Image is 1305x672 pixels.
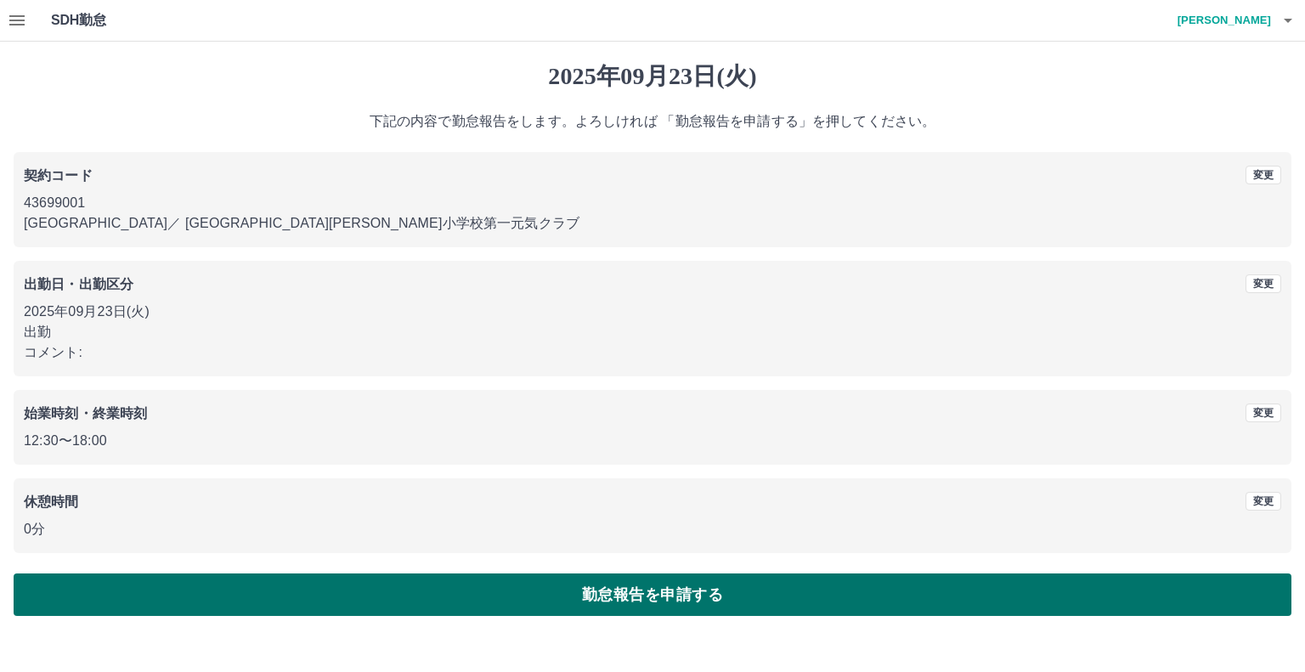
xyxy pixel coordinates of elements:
[1246,166,1281,184] button: 変更
[1246,274,1281,293] button: 変更
[24,213,1281,234] p: [GEOGRAPHIC_DATA] ／ [GEOGRAPHIC_DATA][PERSON_NAME]小学校第一元気クラブ
[24,322,1281,342] p: 出勤
[24,193,1281,213] p: 43699001
[24,431,1281,451] p: 12:30 〜 18:00
[24,494,79,509] b: 休憩時間
[14,62,1291,91] h1: 2025年09月23日(火)
[24,302,1281,322] p: 2025年09月23日(火)
[24,168,93,183] b: 契約コード
[24,519,1281,539] p: 0分
[24,342,1281,363] p: コメント:
[14,573,1291,616] button: 勤怠報告を申請する
[1246,404,1281,422] button: 変更
[24,406,147,421] b: 始業時刻・終業時刻
[24,277,133,291] b: 出勤日・出勤区分
[14,111,1291,132] p: 下記の内容で勤怠報告をします。よろしければ 「勤怠報告を申請する」を押してください。
[1246,492,1281,511] button: 変更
